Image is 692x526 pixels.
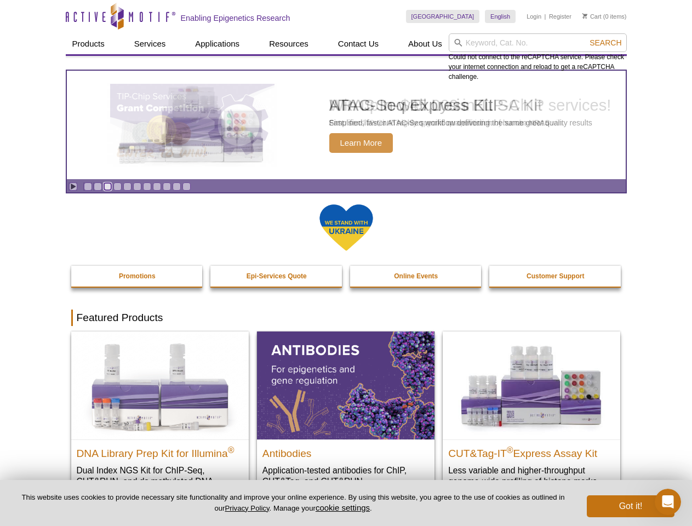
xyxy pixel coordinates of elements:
p: Less variable and higher-throughput genome-wide profiling of histone marks​. [448,465,615,487]
strong: Promotions [119,272,156,280]
span: Search [590,38,621,47]
a: Promotions [71,266,204,287]
a: Go to slide 1 [84,182,92,191]
img: DNA Library Prep Kit for Illumina [71,331,249,439]
li: | [545,10,546,23]
a: Go to slide 3 [104,182,112,191]
img: All Antibodies [257,331,434,439]
a: Services [128,33,173,54]
a: Contact Us [331,33,385,54]
a: Go to slide 11 [182,182,191,191]
a: [GEOGRAPHIC_DATA] [406,10,480,23]
sup: ® [507,445,513,454]
a: Go to slide 7 [143,182,151,191]
button: Got it! [587,495,674,517]
div: Could not connect to the reCAPTCHA service. Please check your internet connection and reload to g... [449,33,627,82]
strong: Epi-Services Quote [247,272,307,280]
strong: Customer Support [527,272,584,280]
a: CUT&Tag-IT® Express Assay Kit CUT&Tag-IT®Express Assay Kit Less variable and higher-throughput ge... [443,331,620,498]
iframe: Intercom live chat [655,489,681,515]
a: Toggle autoplay [69,182,77,191]
a: Products [66,33,111,54]
a: Go to slide 8 [153,182,161,191]
a: Resources [262,33,315,54]
h2: DNA Library Prep Kit for Illumina [77,443,243,459]
a: Online Events [350,266,483,287]
a: Login [527,13,541,20]
strong: Online Events [394,272,438,280]
a: All Antibodies Antibodies Application-tested antibodies for ChIP, CUT&Tag, and CUT&RUN. [257,331,434,498]
a: Privacy Policy [225,504,269,512]
img: We Stand With Ukraine [319,203,374,252]
a: About Us [402,33,449,54]
img: Your Cart [582,13,587,19]
a: Cart [582,13,602,20]
p: This website uses cookies to provide necessary site functionality and improve your online experie... [18,493,569,513]
h2: CUT&Tag-IT Express Assay Kit [448,443,615,459]
li: (0 items) [582,10,627,23]
h2: Featured Products [71,310,621,326]
a: Customer Support [489,266,622,287]
a: Go to slide 4 [113,182,122,191]
a: Register [549,13,571,20]
sup: ® [228,445,235,454]
img: CUT&Tag-IT® Express Assay Kit [443,331,620,439]
a: Epi-Services Quote [210,266,343,287]
input: Keyword, Cat. No. [449,33,627,52]
h2: Enabling Epigenetics Research [181,13,290,23]
a: Go to slide 6 [133,182,141,191]
a: Go to slide 5 [123,182,131,191]
button: cookie settings [316,503,370,512]
a: English [485,10,516,23]
a: Go to slide 2 [94,182,102,191]
a: Applications [188,33,246,54]
h2: Antibodies [262,443,429,459]
button: Search [586,38,625,48]
p: Application-tested antibodies for ChIP, CUT&Tag, and CUT&RUN. [262,465,429,487]
p: Dual Index NGS Kit for ChIP-Seq, CUT&RUN, and ds methylated DNA assays. [77,465,243,498]
a: Go to slide 10 [173,182,181,191]
a: DNA Library Prep Kit for Illumina DNA Library Prep Kit for Illumina® Dual Index NGS Kit for ChIP-... [71,331,249,508]
a: Go to slide 9 [163,182,171,191]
